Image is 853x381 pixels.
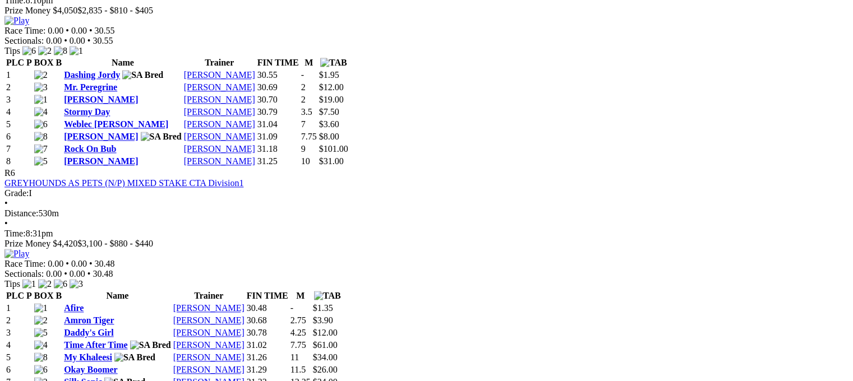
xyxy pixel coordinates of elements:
[319,132,339,141] span: $8.00
[64,82,117,92] a: Mr. Peregrine
[6,303,33,314] td: 1
[22,279,36,289] img: 1
[64,107,110,117] a: Stormy Day
[6,58,24,67] span: PLC
[6,106,33,118] td: 4
[66,259,69,268] span: •
[246,340,289,351] td: 31.02
[184,82,255,92] a: [PERSON_NAME]
[46,36,62,45] span: 0.00
[26,58,32,67] span: P
[4,249,29,259] img: Play
[6,364,33,375] td: 6
[4,26,45,35] span: Race Time:
[173,290,245,301] th: Trainer
[313,365,338,374] span: $26.00
[64,95,138,104] a: [PERSON_NAME]
[130,340,171,350] img: SA Bred
[64,340,127,350] a: Time After Time
[34,119,48,129] img: 6
[4,178,243,188] a: GREYHOUNDS AS PETS (N/P) MIXED STAKE CTA Division1
[246,364,289,375] td: 31.29
[66,26,69,35] span: •
[34,58,54,67] span: BOX
[64,269,67,278] span: •
[4,229,849,239] div: 8:31pm
[314,291,341,301] img: TAB
[246,303,289,314] td: 30.48
[64,156,138,166] a: [PERSON_NAME]
[34,82,48,92] img: 3
[46,269,62,278] span: 0.00
[38,279,52,289] img: 2
[70,279,83,289] img: 3
[6,82,33,93] td: 2
[56,291,62,300] span: B
[34,70,48,80] img: 2
[6,340,33,351] td: 4
[301,144,306,154] text: 9
[89,259,93,268] span: •
[87,36,91,45] span: •
[257,143,299,155] td: 31.18
[48,26,63,35] span: 0.00
[4,168,15,178] span: R6
[173,352,245,362] a: [PERSON_NAME]
[70,269,85,278] span: 0.00
[34,340,48,350] img: 4
[301,57,317,68] th: M
[34,107,48,117] img: 4
[301,132,317,141] text: 7.75
[64,365,118,374] a: Okay Boomer
[319,144,348,154] span: $101.00
[114,352,155,363] img: SA Bred
[4,259,45,268] span: Race Time:
[34,132,48,142] img: 8
[6,69,33,81] td: 1
[257,82,299,93] td: 30.69
[54,46,67,56] img: 8
[70,36,85,45] span: 0.00
[184,132,255,141] a: [PERSON_NAME]
[6,291,24,300] span: PLC
[257,94,299,105] td: 30.70
[257,69,299,81] td: 30.55
[4,279,20,289] span: Tips
[4,188,849,198] div: I
[77,239,153,248] span: $3,100 - $880 - $440
[4,46,20,55] span: Tips
[291,303,293,313] text: -
[4,6,849,16] div: Prize Money $4,050
[6,131,33,142] td: 6
[4,229,26,238] span: Time:
[290,290,311,301] th: M
[6,94,33,105] td: 3
[34,95,48,105] img: 1
[291,340,306,350] text: 7.75
[26,291,32,300] span: P
[4,239,849,249] div: Prize Money $4,420
[64,352,112,362] a: My Khaleesi
[34,144,48,154] img: 7
[301,119,306,129] text: 7
[291,315,306,325] text: 2.75
[291,328,306,337] text: 4.25
[122,70,163,80] img: SA Bred
[6,119,33,130] td: 5
[64,36,67,45] span: •
[71,259,87,268] span: 0.00
[257,119,299,130] td: 31.04
[313,328,338,337] span: $12.00
[38,46,52,56] img: 2
[173,340,245,350] a: [PERSON_NAME]
[4,198,8,208] span: •
[319,107,339,117] span: $7.50
[34,291,54,300] span: BOX
[34,352,48,363] img: 8
[56,58,62,67] span: B
[319,119,339,129] span: $3.60
[257,156,299,167] td: 31.25
[64,303,84,313] a: Afire
[291,352,299,362] text: 11
[320,58,347,68] img: TAB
